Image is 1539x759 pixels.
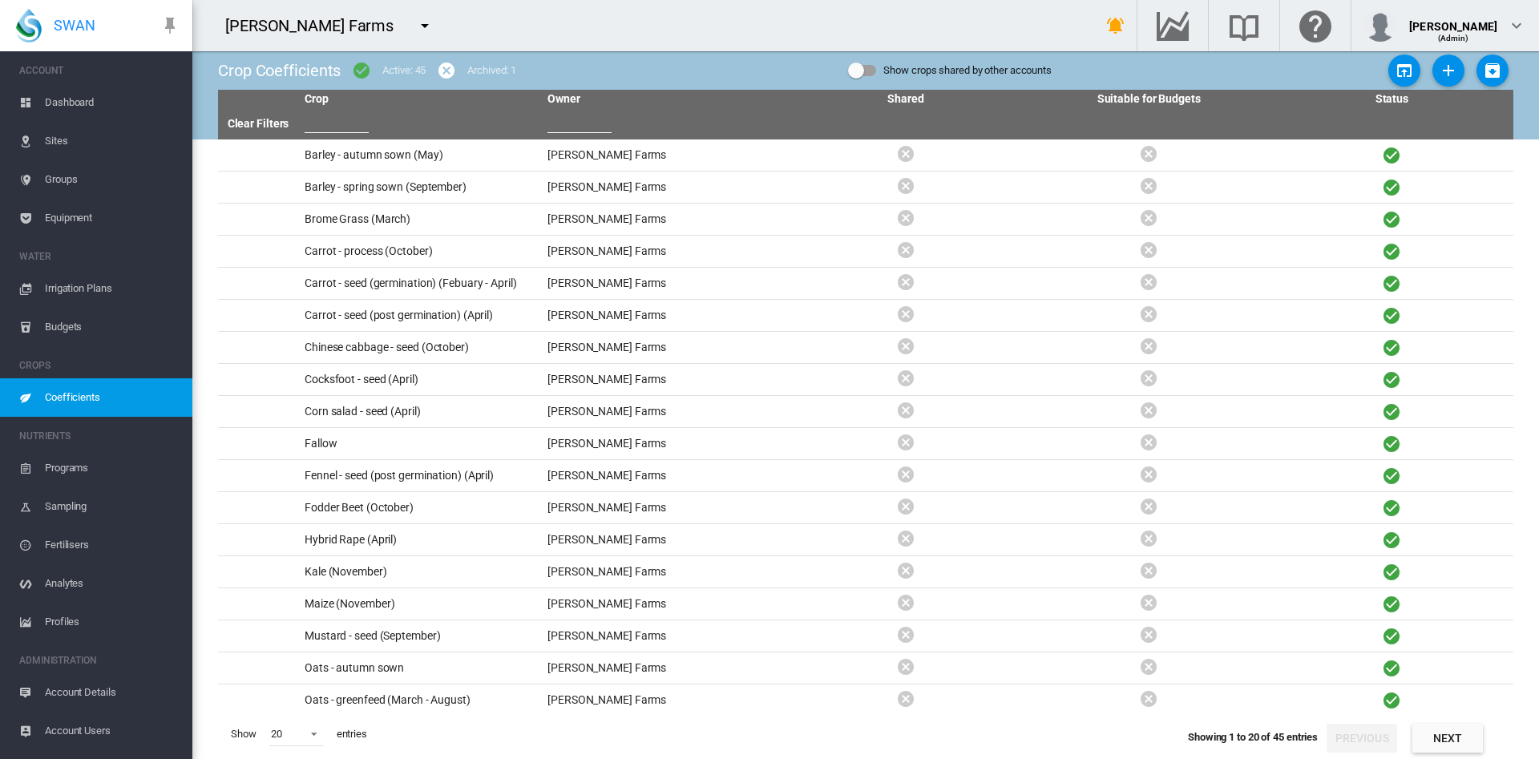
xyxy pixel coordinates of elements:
td: [PERSON_NAME] Farms [541,492,784,523]
button: icon-cancel [430,55,463,87]
td: Fodder Beet (October) [298,492,541,523]
md-icon: icon-menu-down [415,16,434,35]
i: Active [1382,273,1401,293]
div: Show crops shared by other accounts [883,59,1052,82]
i: Active [1382,145,1401,165]
tr: Fallow [PERSON_NAME] Farms Active [218,428,1513,460]
span: CROPS [19,353,180,378]
md-icon: Search the knowledge base [1225,16,1263,35]
td: [PERSON_NAME] Farms [541,620,784,652]
md-icon: icon-pin [160,16,180,35]
div: [PERSON_NAME] [1409,12,1497,28]
div: Active: 45 [382,63,426,78]
button: icon-checkbox-marked-circle [345,55,378,87]
span: Account Details [45,673,180,712]
td: [PERSON_NAME] Farms [541,684,784,716]
tr: Hybrid Rape (April) [PERSON_NAME] Farms Active [218,524,1513,556]
span: Sampling [45,487,180,526]
tr: Kale (November) [PERSON_NAME] Farms Active [218,556,1513,588]
i: Active [1382,177,1401,197]
a: Status [1375,92,1408,105]
i: Active [1382,337,1401,357]
td: [PERSON_NAME] Farms [541,588,784,620]
span: Dashboard [45,83,180,122]
span: Budgets [45,308,180,346]
button: Upload Crop Data [1388,55,1420,87]
i: Active [1382,209,1401,229]
md-icon: Go to the Data Hub [1153,16,1192,35]
td: [PERSON_NAME] Farms [541,236,784,267]
td: Cocksfoot - seed (April) [298,364,541,395]
td: [PERSON_NAME] Farms [541,460,784,491]
td: Chinese cabbage - seed (October) [298,332,541,363]
td: [PERSON_NAME] Farms [541,300,784,331]
span: WATER [19,244,180,269]
tr: Corn salad - seed (April) [PERSON_NAME] Farms Active [218,396,1513,428]
td: [PERSON_NAME] Farms [541,204,784,235]
span: Irrigation Plans [45,269,180,308]
td: [PERSON_NAME] Farms [541,268,784,299]
md-icon: icon-chevron-down [1507,16,1526,35]
button: Next [1412,724,1483,753]
a: Clear Filters [228,117,289,130]
td: Mustard - seed (September) [298,620,541,652]
td: [PERSON_NAME] Farms [541,139,784,171]
i: Active [1382,434,1401,454]
button: Download Crop [1476,55,1509,87]
span: ACCOUNT [19,58,180,83]
div: [PERSON_NAME] Farms [225,14,408,37]
tr: Oats - greenfeed (March - August) [PERSON_NAME] Farms Active [218,684,1513,717]
tr: Mustard - seed (September) [PERSON_NAME] Farms Active [218,620,1513,652]
td: Fennel - seed (post germination) (April) [298,460,541,491]
span: Showing 1 to 20 of 45 entries [1188,731,1318,743]
div: Crop Coefficients [218,59,341,82]
a: Shared [887,92,923,105]
a: Owner [547,92,580,105]
td: [PERSON_NAME] Farms [541,172,784,203]
td: [PERSON_NAME] Farms [541,396,784,427]
tr: Brome Grass (March) [PERSON_NAME] Farms Active [218,204,1513,236]
i: Active [1382,305,1401,325]
td: Fallow [298,428,541,459]
i: Active [1382,530,1401,550]
i: Active [1382,498,1401,518]
button: Previous [1327,724,1397,753]
i: Active [1382,241,1401,261]
tr: Fennel - seed (post germination) (April) [PERSON_NAME] Farms Active [218,460,1513,492]
span: entries [330,721,374,748]
span: Groups [45,160,180,199]
i: Active [1382,562,1401,582]
span: Account Users [45,712,180,750]
span: NUTRIENTS [19,423,180,449]
md-icon: icon-cancel [437,61,456,80]
td: Barley - spring sown (September) [298,172,541,203]
td: Carrot - seed (post germination) (April) [298,300,541,331]
td: Carrot - seed (germination) (Febuary - April) [298,268,541,299]
i: Active [1382,690,1401,710]
span: Show [224,721,263,748]
md-icon: icon-package-down [1483,61,1502,80]
tr: Maize (November) [PERSON_NAME] Farms Active [218,588,1513,620]
i: Active [1382,466,1401,486]
tr: Carrot - process (October) [PERSON_NAME] Farms Active [218,236,1513,268]
td: Maize (November) [298,588,541,620]
tr: Carrot - seed (germination) (Febuary - April) [PERSON_NAME] Farms Active [218,268,1513,300]
td: Oats - greenfeed (March - August) [298,684,541,716]
div: Archived: 1 [467,63,516,78]
a: Suitable for Budgets [1097,92,1201,105]
img: SWAN-Landscape-Logo-Colour-drop.png [16,9,42,42]
md-icon: icon-open-in-app [1395,61,1414,80]
button: icon-menu-down [409,10,441,42]
span: Sites [45,122,180,160]
md-icon: Click here for help [1296,16,1335,35]
i: Active [1382,402,1401,422]
td: Corn salad - seed (April) [298,396,541,427]
tr: Carrot - seed (post germination) (April) [PERSON_NAME] Farms Active [218,300,1513,332]
md-icon: icon-checkbox-marked-circle [352,61,371,80]
td: Carrot - process (October) [298,236,541,267]
tr: Cocksfoot - seed (April) [PERSON_NAME] Farms Active [218,364,1513,396]
td: [PERSON_NAME] Farms [541,652,784,684]
span: Analytes [45,564,180,603]
td: [PERSON_NAME] Farms [541,364,784,395]
md-icon: icon-bell-ring [1106,16,1125,35]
